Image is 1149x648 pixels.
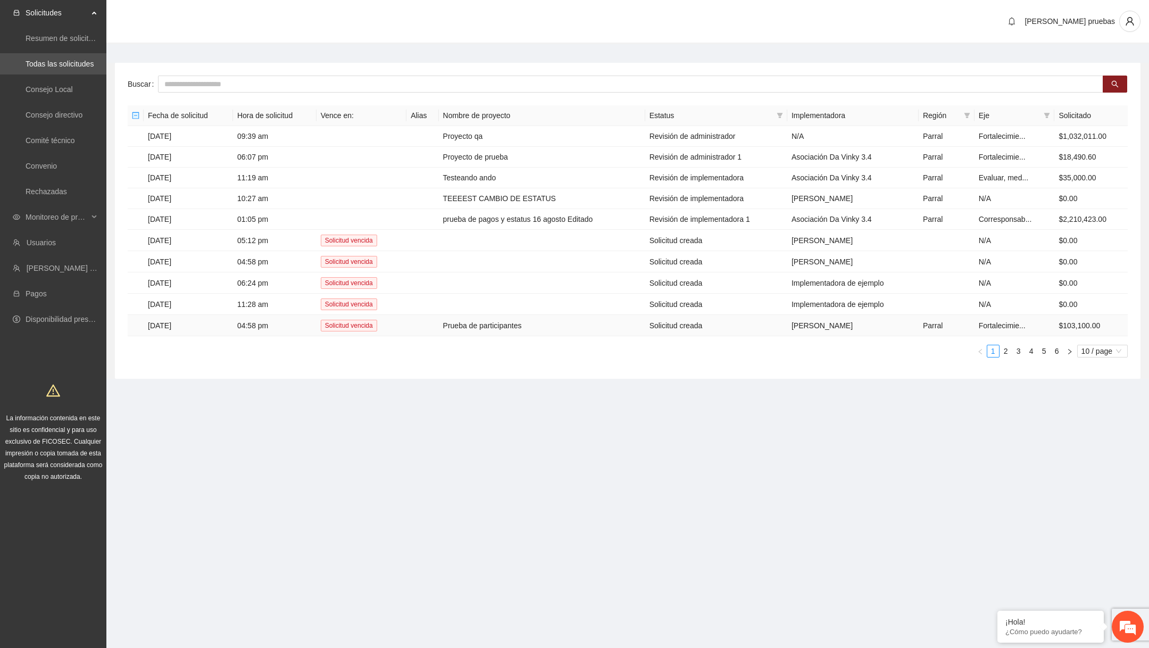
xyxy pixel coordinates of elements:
td: Parral [919,126,975,147]
span: user [1120,16,1140,26]
div: Minimizar ventana de chat en vivo [174,5,200,31]
span: Solicitud vencida [321,298,377,310]
a: Resumen de solicitudes por aprobar [26,34,145,43]
td: Parral [919,315,975,336]
span: [PERSON_NAME] pruebas [1025,17,1115,26]
td: 06:24 pm [233,272,317,294]
td: [DATE] [144,230,233,251]
td: $0.00 [1054,272,1128,294]
a: 4 [1026,345,1037,357]
td: N/A [975,294,1055,315]
td: Revisión de implementadora [645,188,787,209]
span: search [1111,80,1119,89]
td: Revisión de implementadora [645,168,787,188]
td: Asociación Da Vinky 3.4 [787,209,919,230]
span: filter [1044,112,1050,119]
span: inbox [13,9,20,16]
span: left [977,348,984,355]
td: [DATE] [144,251,233,272]
td: 11:19 am [233,168,317,188]
td: Parral [919,188,975,209]
td: Proyecto de prueba [439,147,645,168]
td: 01:05 pm [233,209,317,230]
td: [PERSON_NAME] [787,315,919,336]
td: Revisión de administrador [645,126,787,147]
span: Fortalecimie... [979,132,1026,140]
td: $0.00 [1054,230,1128,251]
span: Fortalecimie... [979,321,1026,330]
td: TEEEEST CAMBIO DE ESTATUS [439,188,645,209]
button: left [974,345,987,358]
td: Solicitud creada [645,315,787,336]
td: Asociación Da Vinky 3.4 [787,147,919,168]
li: 6 [1051,345,1063,358]
td: Solicitud creada [645,272,787,294]
td: [DATE] [144,315,233,336]
th: Alias [406,105,438,126]
td: 09:39 am [233,126,317,147]
a: Consejo Local [26,85,73,94]
td: Implementadora de ejemplo [787,272,919,294]
th: Implementadora [787,105,919,126]
a: Convenio [26,162,57,170]
span: Fortalecimie... [979,153,1026,161]
span: Solicitud vencida [321,320,377,331]
td: Implementadora de ejemplo [787,294,919,315]
span: Estatus [650,110,772,121]
td: Revisión de implementadora 1 [645,209,787,230]
td: [DATE] [144,188,233,209]
a: Consejo directivo [26,111,82,119]
td: 05:12 pm [233,230,317,251]
span: Solicitud vencida [321,277,377,289]
span: La información contenida en este sitio es confidencial y para uso exclusivo de FICOSEC. Cualquier... [4,414,103,480]
td: [DATE] [144,272,233,294]
th: Nombre de proyecto [439,105,645,126]
span: filter [1042,107,1052,123]
td: [DATE] [144,168,233,188]
div: Page Size [1077,345,1128,358]
td: $0.00 [1054,251,1128,272]
td: Proyecto qa [439,126,645,147]
td: Parral [919,147,975,168]
td: N/A [975,230,1055,251]
span: filter [775,107,785,123]
td: Solicitud creada [645,251,787,272]
span: bell [1004,17,1020,26]
td: N/A [787,126,919,147]
span: Monitoreo de proyectos [26,206,88,228]
a: Rechazadas [26,187,67,196]
td: 06:07 pm [233,147,317,168]
span: Solicitud vencida [321,235,377,246]
textarea: Escriba su mensaje y pulse “Intro” [5,290,203,328]
span: Región [923,110,960,121]
td: 11:28 am [233,294,317,315]
a: 6 [1051,345,1063,357]
li: 1 [987,345,1000,358]
span: Corresponsab... [979,215,1032,223]
td: N/A [975,272,1055,294]
th: Vence en: [317,105,407,126]
div: Chatee con nosotros ahora [55,54,179,68]
li: 4 [1025,345,1038,358]
div: ¡Hola! [1005,618,1096,626]
td: Asociación Da Vinky 3.4 [787,168,919,188]
td: [PERSON_NAME] [787,188,919,209]
span: filter [964,112,970,119]
span: Evaluar, med... [979,173,1028,182]
td: [DATE] [144,126,233,147]
td: [DATE] [144,147,233,168]
a: 1 [987,345,999,357]
button: bell [1003,13,1020,30]
td: [PERSON_NAME] [787,230,919,251]
button: search [1103,76,1127,93]
td: N/A [975,251,1055,272]
span: filter [777,112,783,119]
span: minus-square [132,112,139,119]
label: Buscar [128,76,158,93]
span: eye [13,213,20,221]
th: Solicitado [1054,105,1128,126]
a: Todas las solicitudes [26,60,94,68]
p: ¿Cómo puedo ayudarte? [1005,628,1096,636]
span: 10 / page [1081,345,1123,357]
td: Solicitud creada [645,294,787,315]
